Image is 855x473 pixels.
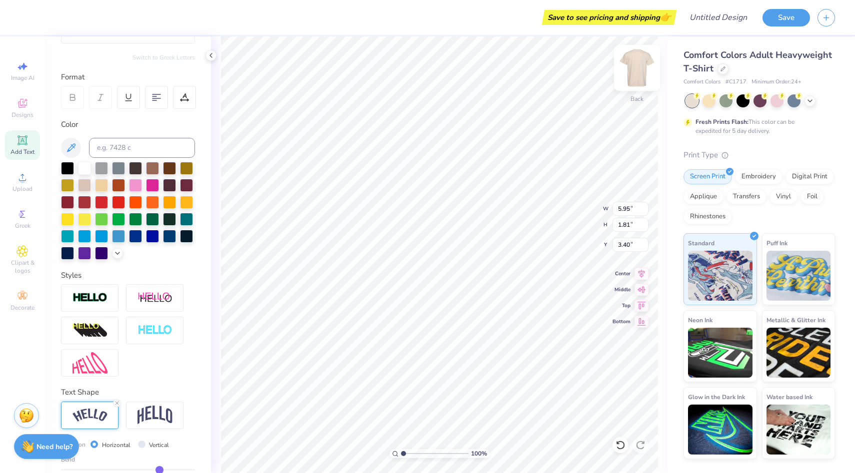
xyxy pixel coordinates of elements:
span: Standard [688,238,714,248]
label: Horizontal [102,441,130,450]
span: Greek [15,222,30,230]
img: 3d Illusion [72,323,107,339]
div: Save to see pricing and shipping [544,10,674,25]
img: Arch [137,406,172,425]
img: Negative Space [137,325,172,336]
div: Styles [61,270,195,281]
div: Back [630,94,643,103]
img: Metallic & Glitter Ink [766,328,831,378]
img: Glow in the Dark Ink [688,405,752,455]
img: Standard [688,251,752,301]
span: Water based Ink [766,392,812,402]
div: Vinyl [769,189,797,204]
div: Embroidery [735,169,782,184]
span: Middle [612,286,630,293]
span: 👉 [660,11,671,23]
span: Comfort Colors Adult Heavyweight T-Shirt [683,49,832,74]
div: Applique [683,189,723,204]
div: Color [61,119,195,130]
div: Foil [800,189,824,204]
span: Minimum Order: 24 + [751,78,801,86]
span: Comfort Colors [683,78,720,86]
img: Puff Ink [766,251,831,301]
button: Save [762,9,810,26]
span: 100 % [471,449,487,458]
input: Untitled Design [681,7,755,27]
span: Upload [12,185,32,193]
button: Switch to Greek Letters [132,53,195,61]
span: Decorate [10,304,34,312]
span: Image AI [11,74,34,82]
strong: Need help? [36,442,72,452]
span: Metallic & Glitter Ink [766,315,825,325]
span: Neon Ink [688,315,712,325]
div: Digital Print [785,169,834,184]
img: Neon Ink [688,328,752,378]
div: Screen Print [683,169,732,184]
span: Top [612,302,630,309]
span: Clipart & logos [5,259,40,275]
strong: Fresh Prints Flash: [695,118,748,126]
div: Print Type [683,149,835,161]
span: # C1717 [725,78,746,86]
img: Water based Ink [766,405,831,455]
div: This color can be expedited for 5 day delivery. [695,117,818,135]
img: Free Distort [72,352,107,374]
span: Bottom [612,318,630,325]
span: Designs [11,111,33,119]
div: Text Shape [61,387,195,398]
img: Shadow [137,292,172,304]
span: Add Text [10,148,34,156]
img: Arc [72,409,107,422]
div: Format [61,71,196,83]
div: Rhinestones [683,209,732,224]
span: Center [612,270,630,277]
label: Vertical [149,441,169,450]
input: e.g. 7428 c [89,138,195,158]
span: Bend [61,455,75,464]
img: Back [617,48,657,88]
div: Transfers [726,189,766,204]
span: Puff Ink [766,238,787,248]
img: Stroke [72,292,107,304]
span: Glow in the Dark Ink [688,392,745,402]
